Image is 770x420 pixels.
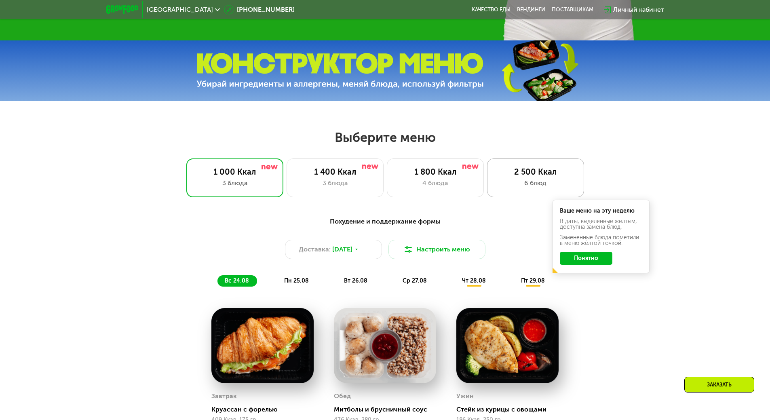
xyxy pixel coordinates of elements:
button: Настроить меню [388,240,485,259]
span: [GEOGRAPHIC_DATA] [147,6,213,13]
span: пт 29.08 [521,277,545,284]
span: ср 27.08 [403,277,427,284]
a: [PHONE_NUMBER] [224,5,295,15]
span: вс 24.08 [225,277,249,284]
div: Заказать [684,377,754,393]
div: Личный кабинет [613,5,664,15]
div: 1 000 Ккал [195,167,275,177]
div: Стейк из курицы с овощами [456,405,565,414]
div: В даты, выделенные желтым, доступна замена блюд. [560,219,642,230]
div: 6 блюд [496,178,576,188]
div: Круассан с форелью [211,405,320,414]
span: [DATE] [332,245,352,254]
div: 3 блюда [295,178,375,188]
div: Ужин [456,390,474,402]
a: Качество еды [472,6,511,13]
span: Доставка: [299,245,331,254]
span: вт 26.08 [344,277,367,284]
div: Завтрак [211,390,237,402]
div: 3 блюда [195,178,275,188]
div: поставщикам [552,6,593,13]
div: 2 500 Ккал [496,167,576,177]
div: 1 400 Ккал [295,167,375,177]
div: 1 800 Ккал [395,167,475,177]
button: Понятно [560,252,612,265]
div: Митболы и брусничный соус [334,405,443,414]
a: Вендинги [517,6,545,13]
div: 4 блюда [395,178,475,188]
div: Обед [334,390,351,402]
span: чт 28.08 [462,277,486,284]
div: Заменённые блюда пометили в меню жёлтой точкой. [560,235,642,246]
div: Похудение и поддержание формы [146,217,624,227]
h2: Выберите меню [26,129,744,146]
span: пн 25.08 [284,277,309,284]
div: Ваше меню на эту неделю [560,208,642,214]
